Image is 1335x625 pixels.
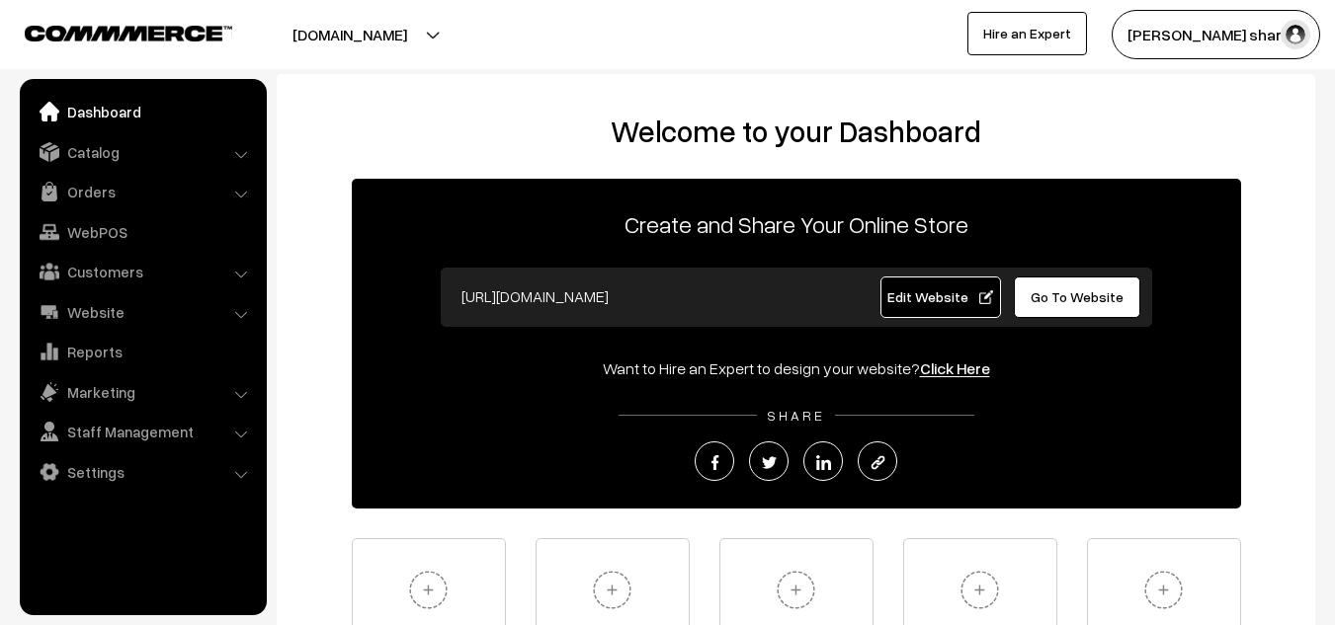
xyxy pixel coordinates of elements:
[25,94,260,129] a: Dashboard
[1112,10,1320,59] button: [PERSON_NAME] sharm…
[352,356,1241,380] div: Want to Hire an Expert to design your website?
[757,407,835,424] span: SHARE
[1281,20,1310,49] img: user
[25,134,260,170] a: Catalog
[1136,563,1191,617] img: plus.svg
[25,334,260,369] a: Reports
[585,563,639,617] img: plus.svg
[25,174,260,209] a: Orders
[25,454,260,490] a: Settings
[953,563,1007,617] img: plus.svg
[223,10,476,59] button: [DOMAIN_NAME]
[296,114,1295,149] h2: Welcome to your Dashboard
[880,276,1001,318] a: Edit Website
[769,563,823,617] img: plus.svg
[887,288,993,305] span: Edit Website
[1031,288,1124,305] span: Go To Website
[1014,276,1141,318] a: Go To Website
[967,12,1087,55] a: Hire an Expert
[25,26,232,40] img: COMMMERCE
[401,563,456,617] img: plus.svg
[352,206,1241,242] p: Create and Share Your Online Store
[25,374,260,410] a: Marketing
[25,214,260,250] a: WebPOS
[920,358,990,378] a: Click Here
[25,414,260,449] a: Staff Management
[25,254,260,289] a: Customers
[25,20,198,43] a: COMMMERCE
[25,294,260,330] a: Website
